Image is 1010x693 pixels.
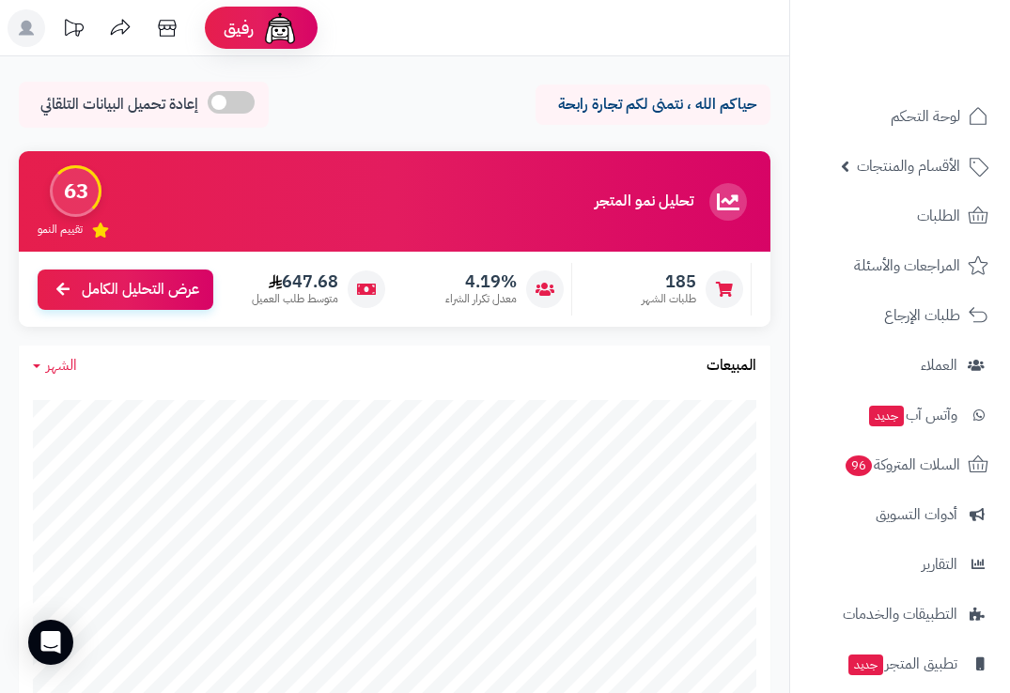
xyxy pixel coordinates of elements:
a: عرض التحليل الكامل [38,269,213,310]
span: طلبات الشهر [642,291,696,307]
span: المراجعات والأسئلة [854,253,960,279]
a: لوحة التحكم [801,94,999,139]
a: العملاء [801,343,999,388]
span: رفيق [224,17,254,39]
a: الشهر [33,355,77,377]
a: السلات المتروكة96 [801,442,999,487]
span: السلات المتروكة [844,452,960,478]
span: العملاء [921,352,957,378]
span: 185 [642,271,696,292]
h3: المبيعات [707,358,756,375]
span: جديد [869,406,904,426]
h3: تحليل نمو المتجر [595,193,693,210]
a: التطبيقات والخدمات [801,592,999,637]
a: أدوات التسويق [801,492,999,537]
span: الشهر [46,354,77,377]
span: 647.68 [252,271,338,292]
span: 4.19% [445,271,517,292]
span: تقييم النمو [38,222,83,238]
span: طلبات الإرجاع [884,302,960,329]
p: حياكم الله ، نتمنى لكم تجارة رابحة [550,94,756,115]
a: المراجعات والأسئلة [801,243,999,288]
span: إعادة تحميل البيانات التلقائي [40,94,198,115]
span: متوسط طلب العميل [252,291,338,307]
span: جديد [848,654,883,675]
a: طلبات الإرجاع [801,293,999,338]
span: أدوات التسويق [876,501,957,528]
div: Open Intercom Messenger [28,620,73,665]
span: التقارير [922,551,957,577]
span: معدل تكرار الشراء [445,291,517,307]
span: وآتس آب [867,402,957,428]
a: وآتس آبجديد [801,393,999,438]
a: التقارير [801,542,999,587]
img: logo-2.png [882,14,992,54]
span: الأقسام والمنتجات [857,153,960,179]
img: ai-face.png [261,9,299,47]
span: التطبيقات والخدمات [843,601,957,627]
a: الطلبات [801,193,999,239]
a: تحديثات المنصة [50,9,97,52]
span: الطلبات [917,203,960,229]
span: تطبيق المتجر [847,651,957,677]
a: تطبيق المتجرجديد [801,641,999,686]
span: 96 [846,455,872,476]
span: عرض التحليل الكامل [82,279,199,300]
span: لوحة التحكم [891,103,960,130]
